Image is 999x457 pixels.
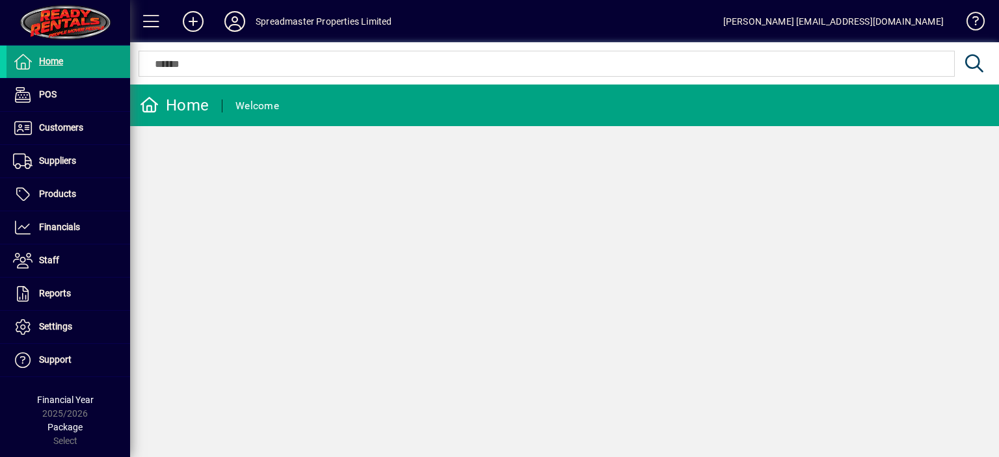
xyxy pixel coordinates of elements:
span: Home [39,56,63,66]
button: Add [172,10,214,33]
a: Knowledge Base [957,3,983,45]
a: Suppliers [7,145,130,177]
span: Suppliers [39,155,76,166]
a: Products [7,178,130,211]
span: Financial Year [37,395,94,405]
span: Settings [39,321,72,332]
span: POS [39,89,57,99]
a: Reports [7,278,130,310]
span: Staff [39,255,59,265]
div: Home [140,95,209,116]
span: Financials [39,222,80,232]
div: [PERSON_NAME] [EMAIL_ADDRESS][DOMAIN_NAME] [723,11,944,32]
a: POS [7,79,130,111]
span: Package [47,422,83,432]
a: Support [7,344,130,376]
div: Spreadmaster Properties Limited [256,11,392,32]
a: Customers [7,112,130,144]
div: Welcome [235,96,279,116]
a: Financials [7,211,130,244]
span: Reports [39,288,71,298]
span: Customers [39,122,83,133]
span: Support [39,354,72,365]
span: Products [39,189,76,199]
a: Settings [7,311,130,343]
a: Staff [7,244,130,277]
button: Profile [214,10,256,33]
